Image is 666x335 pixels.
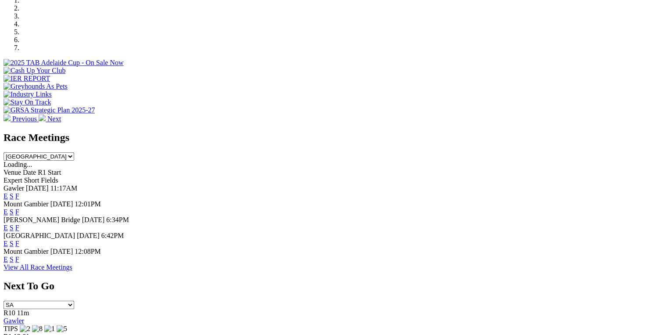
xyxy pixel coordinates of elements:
img: 8 [32,325,43,333]
a: View All Race Meetings [4,263,72,271]
span: Expert [4,177,22,184]
a: E [4,192,8,200]
a: E [4,256,8,263]
a: S [10,240,14,247]
a: E [4,240,8,247]
span: 11m [17,309,29,317]
a: Gawler [4,317,24,324]
img: Cash Up Your Club [4,67,65,75]
a: S [10,256,14,263]
img: Greyhounds As Pets [4,83,68,90]
span: Fields [41,177,58,184]
span: Mount Gambier [4,200,49,208]
img: Stay On Track [4,98,51,106]
span: Gawler [4,184,24,192]
span: [DATE] [50,248,73,255]
span: Loading... [4,161,32,168]
a: E [4,208,8,216]
a: F [15,192,19,200]
img: 5 [57,325,67,333]
img: 1 [44,325,55,333]
a: F [15,240,19,247]
span: Short [24,177,39,184]
span: R1 Start [38,169,61,176]
span: Venue [4,169,21,176]
a: E [4,224,8,231]
span: [DATE] [77,232,100,239]
a: S [10,192,14,200]
span: Next [47,115,61,122]
span: 11:17AM [50,184,78,192]
h2: Next To Go [4,280,662,292]
span: 12:08PM [75,248,101,255]
img: chevron-right-pager-white.svg [39,114,46,121]
img: IER REPORT [4,75,50,83]
span: 6:34PM [106,216,129,223]
a: S [10,208,14,216]
a: F [15,208,19,216]
a: Previous [4,115,39,122]
img: chevron-left-pager-white.svg [4,114,11,121]
img: 2 [20,325,30,333]
a: S [10,224,14,231]
span: Mount Gambier [4,248,49,255]
span: Date [23,169,36,176]
span: 12:01PM [75,200,101,208]
span: [DATE] [26,184,49,192]
img: 2025 TAB Adelaide Cup - On Sale Now [4,59,124,67]
img: GRSA Strategic Plan 2025-27 [4,106,95,114]
span: 6:42PM [101,232,124,239]
span: TIPS [4,325,18,332]
span: [DATE] [50,200,73,208]
span: [GEOGRAPHIC_DATA] [4,232,75,239]
span: [PERSON_NAME] Bridge [4,216,80,223]
span: Previous [12,115,37,122]
span: R10 [4,309,15,317]
h2: Race Meetings [4,132,662,144]
a: Next [39,115,61,122]
a: F [15,256,19,263]
a: F [15,224,19,231]
span: [DATE] [82,216,105,223]
img: Industry Links [4,90,52,98]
